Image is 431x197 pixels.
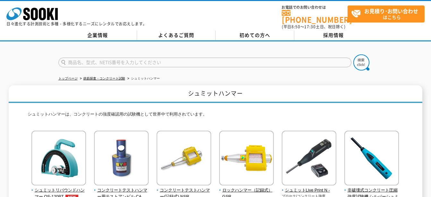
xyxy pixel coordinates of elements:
[28,111,403,121] p: シュミットハンマーは、コンクリートの強度確認用の試験機として世界中で利用されています。
[9,85,422,103] h1: シュミットハンマー
[282,131,336,187] img: シュミットLive Print N -
[282,5,348,9] span: お電話でのお問い合わせは
[364,7,418,15] strong: お見積り･お問い合わせ
[282,181,337,194] a: シュミットLive Print N -
[282,24,345,30] span: (平日 ～ 土日、祝日除く)
[294,31,373,40] a: 採用情報
[344,131,399,187] img: 非破壊式コンクリート圧縮強度試験機 シルバーシュミット Nタイプ
[137,31,216,40] a: よくあるご質問
[239,32,270,39] span: 初めての方へ
[282,10,348,23] a: [PHONE_NUMBER]
[83,77,125,80] a: 鉄筋探査・コンクリート試験
[58,58,351,67] input: 商品名、型式、NETIS番号を入力してください
[31,131,86,187] img: シュミットリバウンドハンマー OS-120PT
[348,5,425,23] a: お見積り･お問い合わせはこちら
[291,24,300,30] span: 8:50
[219,131,274,187] img: ロックハンマー（記録式） GSR
[58,77,78,80] a: トップページ
[157,131,211,187] img: コンクリートテストハンマー(記録式) NSR
[351,6,424,22] span: はこちら
[353,54,369,70] img: btn_search.png
[282,187,337,194] span: シュミットLive Print N -
[216,31,294,40] a: 初めての方へ
[304,24,316,30] span: 17:30
[58,31,137,40] a: 企業情報
[126,75,160,82] li: シュミットハンマー
[6,22,147,26] p: 日々進化する計測技術と多種・多様化するニーズにレンタルでお応えします。
[94,131,149,187] img: コンクリートテストハンマー用テストアンビル CA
